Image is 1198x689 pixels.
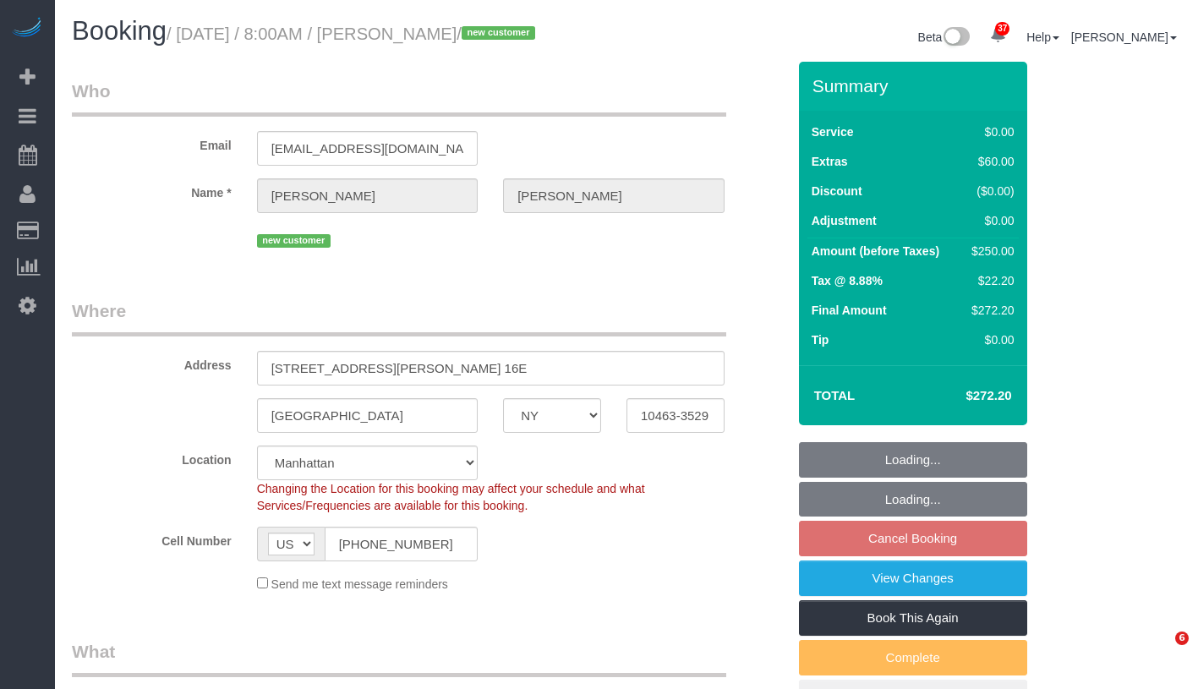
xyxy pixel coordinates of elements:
[257,178,479,213] input: First Name
[812,212,877,229] label: Adjustment
[1071,30,1177,44] a: [PERSON_NAME]
[457,25,540,43] span: /
[257,131,479,166] input: Email
[812,183,862,200] label: Discount
[271,577,448,591] span: Send me text message reminders
[10,17,44,41] img: Automaid Logo
[965,123,1014,140] div: $0.00
[59,351,244,374] label: Address
[918,30,971,44] a: Beta
[59,178,244,201] label: Name *
[814,388,856,402] strong: Total
[812,272,883,289] label: Tax @ 8.88%
[965,183,1014,200] div: ($0.00)
[812,123,854,140] label: Service
[942,27,970,49] img: New interface
[325,527,479,561] input: Cell Number
[799,560,1027,596] a: View Changes
[995,22,1009,36] span: 37
[59,131,244,154] label: Email
[72,79,726,117] legend: Who
[982,17,1015,54] a: 37
[965,331,1014,348] div: $0.00
[72,16,167,46] span: Booking
[965,272,1014,289] div: $22.20
[72,298,726,336] legend: Where
[59,527,244,550] label: Cell Number
[257,234,331,248] span: new customer
[72,639,726,677] legend: What
[812,153,848,170] label: Extras
[965,153,1014,170] div: $60.00
[965,243,1014,260] div: $250.00
[1175,632,1189,645] span: 6
[965,212,1014,229] div: $0.00
[257,398,479,433] input: City
[503,178,725,213] input: Last Name
[965,302,1014,319] div: $272.20
[812,331,829,348] label: Tip
[812,76,1019,96] h3: Summary
[915,389,1011,403] h4: $272.20
[812,243,939,260] label: Amount (before Taxes)
[1026,30,1059,44] a: Help
[462,26,535,40] span: new customer
[799,600,1027,636] a: Book This Again
[59,446,244,468] label: Location
[812,302,887,319] label: Final Amount
[167,25,540,43] small: / [DATE] / 8:00AM / [PERSON_NAME]
[257,482,645,512] span: Changing the Location for this booking may affect your schedule and what Services/Frequencies are...
[1141,632,1181,672] iframe: Intercom live chat
[626,398,725,433] input: Zip Code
